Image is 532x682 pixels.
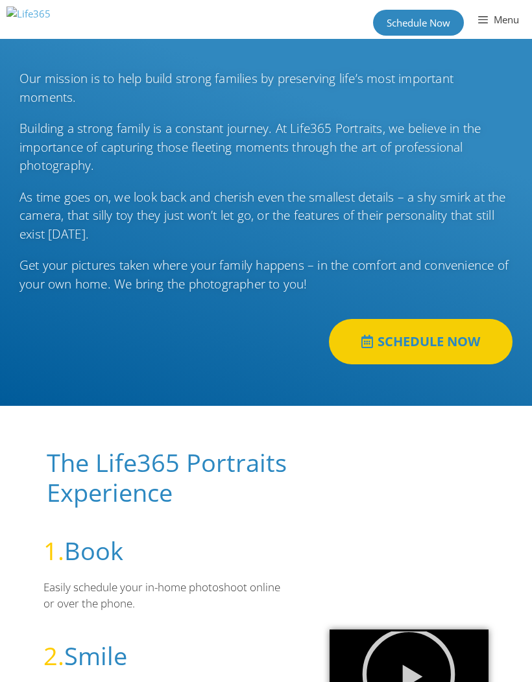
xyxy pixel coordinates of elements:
span: Get your pictures taken where your family happens – in the comfort and convenience of your own ho... [19,257,509,292]
span: Building a strong family is a constant journey. At Life365 Portraits, we believe in the importanc... [19,120,481,174]
span: 1. [43,534,64,567]
span: As time goes on, we look back and cherish even the smallest details – a shy smirk at the camera, ... [19,189,506,242]
a: Smile [64,639,127,672]
span: Our mission is to help build strong families by preserving life’s most important moments. [19,70,453,106]
span: SCHEDULE NOW [378,335,480,348]
a: Schedule Now [373,10,464,36]
a: SCHEDULE NOW [329,319,513,364]
span: 2. [43,639,64,672]
span: The Life365 Portraits Experience [47,445,287,509]
p: Easily schedule your in-home photoshoot online or over the phone. [43,579,291,612]
a: Book [64,534,123,567]
span: Menu [492,13,519,26]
